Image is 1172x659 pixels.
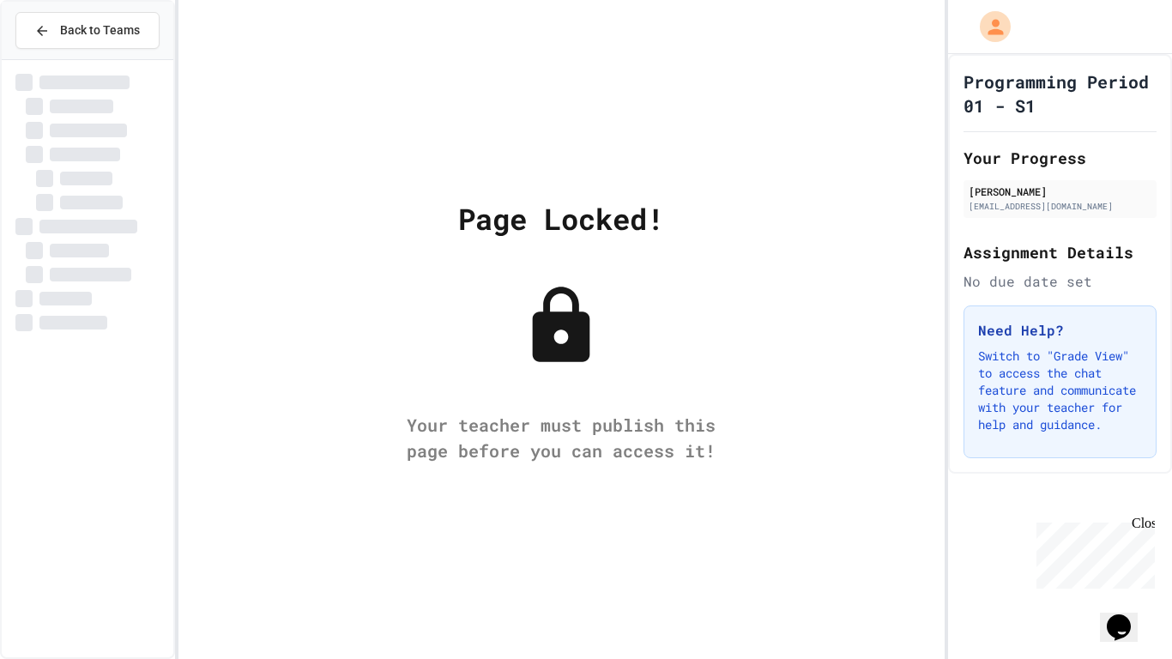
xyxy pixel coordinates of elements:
[458,196,664,240] div: Page Locked!
[964,240,1157,264] h2: Assignment Details
[964,70,1157,118] h1: Programming Period 01 - S1
[964,271,1157,292] div: No due date set
[964,146,1157,170] h2: Your Progress
[962,7,1015,46] div: My Account
[1100,590,1155,642] iframe: chat widget
[1030,516,1155,589] iframe: chat widget
[978,320,1142,341] h3: Need Help?
[15,12,160,49] button: Back to Teams
[7,7,118,109] div: Chat with us now!Close
[969,200,1151,213] div: [EMAIL_ADDRESS][DOMAIN_NAME]
[390,412,733,463] div: Your teacher must publish this page before you can access it!
[969,184,1151,199] div: [PERSON_NAME]
[60,21,140,39] span: Back to Teams
[978,348,1142,433] p: Switch to "Grade View" to access the chat feature and communicate with your teacher for help and ...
